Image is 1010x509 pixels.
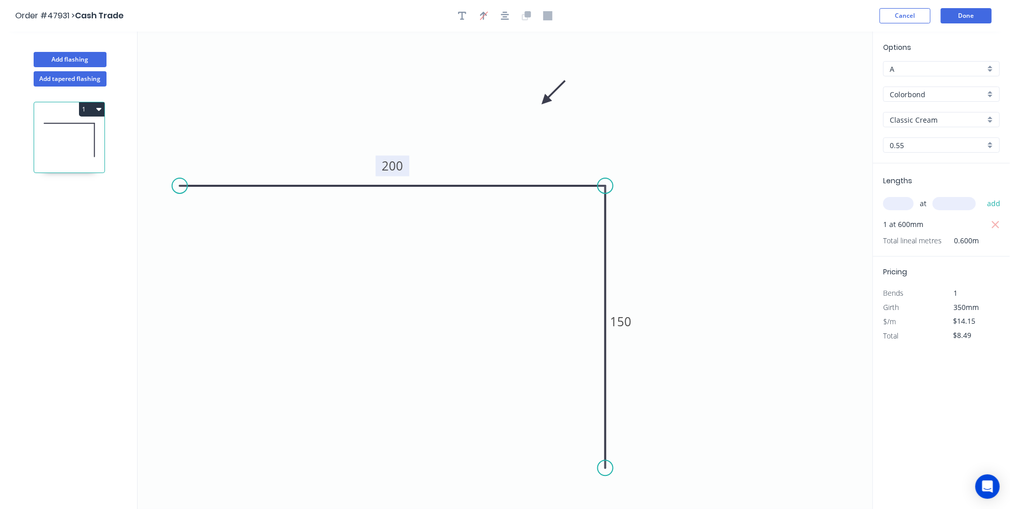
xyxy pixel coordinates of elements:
[975,474,1000,499] div: Open Intercom Messenger
[920,196,926,211] span: at
[954,288,958,298] span: 1
[890,89,985,100] input: Material
[890,115,985,125] input: Colour
[890,64,985,74] input: Price level
[883,176,912,186] span: Lengths
[883,42,911,52] span: Options
[982,195,1006,212] button: add
[890,140,985,151] input: Thickness
[883,317,896,326] span: $/m
[883,302,899,312] span: Girth
[883,217,923,232] span: 1 at 600mm
[942,234,979,248] span: 0.600m
[883,331,898,341] span: Total
[75,10,124,21] span: Cash Trade
[34,71,107,87] button: Add tapered flashing
[954,302,979,312] span: 350mm
[883,234,942,248] span: Total lineal metres
[941,8,992,23] button: Done
[880,8,931,23] button: Cancel
[382,157,403,174] tspan: 200
[883,288,903,298] span: Bends
[138,32,872,509] svg: 0
[15,10,75,21] span: Order #47931 >
[34,52,107,67] button: Add flashing
[79,102,104,117] button: 1
[610,313,631,330] tspan: 150
[883,267,907,277] span: Pricing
